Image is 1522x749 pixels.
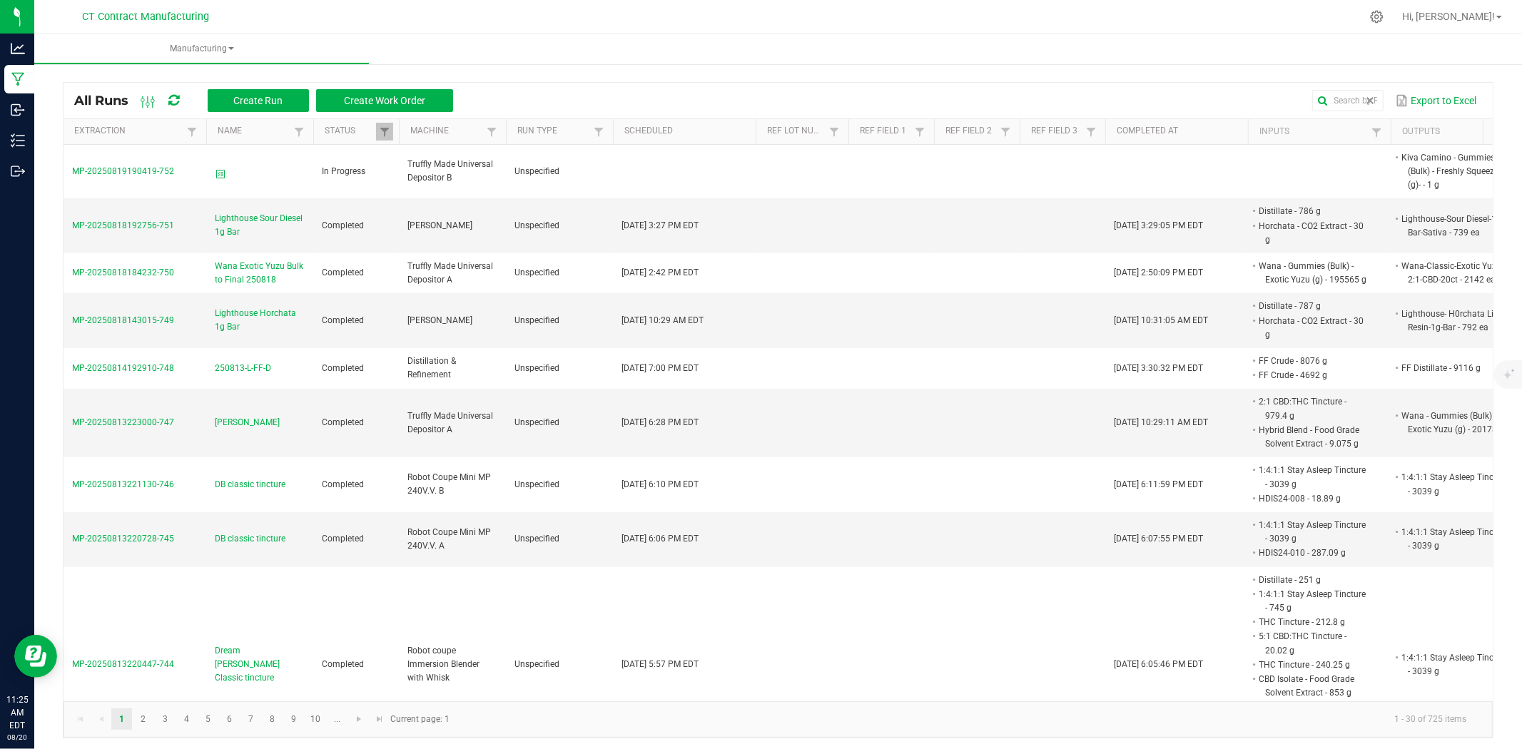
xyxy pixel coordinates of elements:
li: 1:4:1:1 Stay Asleep Tincture - 745 g [1257,587,1369,615]
span: Create Work Order [344,95,425,106]
span: In Progress [322,166,365,176]
span: MP-20250818192756-751 [72,220,174,230]
a: Filter [183,123,201,141]
span: MP-20250813220447-744 [72,659,174,669]
li: HDIS24-008 - 18.89 g [1257,491,1369,506]
a: Completed AtSortable [1117,126,1242,137]
li: HDIS24-010 - 287.09 g [1257,546,1369,560]
div: Manage settings [1368,10,1386,24]
span: MP-20250818143015-749 [72,315,174,325]
input: Search by Run Name, Extraction, Machine, or Lot Number [1312,90,1384,111]
a: Page 3 [155,708,176,730]
a: ScheduledSortable [624,126,750,137]
a: Page 10 [305,708,326,730]
span: Unspecified [514,417,559,427]
li: FF Crude - 8076 g [1257,354,1369,368]
span: Lighthouse Sour Diesel 1g Bar [215,212,305,239]
span: [DATE] 3:29:05 PM EDT [1114,220,1203,230]
a: Manufacturing [34,34,369,64]
span: Lighthouse Horchata 1g Bar [215,307,305,334]
span: Unspecified [514,479,559,489]
span: DB classic tincture [215,478,285,491]
a: Page 5 [198,708,218,730]
div: All Runs [74,88,464,113]
span: Dream [PERSON_NAME] Classic tincture [215,644,305,686]
span: Robot Coupe Mini MP 240V.V. A [407,527,491,551]
span: [DATE] 6:05:46 PM EDT [1114,659,1203,669]
li: Kiva Camino - Gummies (Bulk) - Freshly Squeezed (g)- - 1 g [1399,151,1512,193]
button: Export to Excel [1392,88,1481,113]
span: Unspecified [514,267,559,277]
li: 2:1 CBD:THC Tincture - 979.4 g [1257,394,1369,422]
a: Page 8 [262,708,283,730]
span: [DATE] 10:31:05 AM EDT [1114,315,1208,325]
a: Filter [826,123,843,141]
a: NameSortable [218,126,290,137]
span: DB classic tincture [215,532,285,546]
a: Filter [483,123,500,141]
th: Inputs [1248,119,1391,145]
inline-svg: Analytics [11,41,25,56]
a: Page 6 [219,708,240,730]
a: StatusSortable [325,126,375,137]
a: Ref Field 2Sortable [945,126,996,137]
button: Create Work Order [316,89,453,112]
li: Distillate - 251 g [1257,573,1369,587]
li: Wana - Gummies (Bulk) - Exotic Yuzu (g) - 195565 g [1257,259,1369,287]
a: Filter [1082,123,1100,141]
span: [DATE] 6:10 PM EDT [622,479,699,489]
span: Truffly Made Universal Depositor B [407,159,493,183]
span: MP-20250813220728-745 [72,534,174,544]
span: Unspecified [514,363,559,373]
a: Filter [911,123,928,141]
span: [DATE] 6:28 PM EDT [622,417,699,427]
span: MP-20250814192910-748 [72,363,174,373]
a: Filter [590,123,607,141]
span: Unspecified [514,220,559,230]
span: Completed [322,479,364,489]
a: Ref Lot NumberSortable [767,126,825,137]
span: Completed [322,417,364,427]
a: Page 2 [133,708,153,730]
li: 1:4:1:1 Stay Asleep Tincture - 3039 g [1399,651,1512,678]
iframe: Resource center [14,635,57,678]
span: clear [1365,95,1376,106]
span: MP-20250818184232-750 [72,267,174,277]
li: Distillate - 787 g [1257,299,1369,313]
li: Horchata - CO2 Extract - 30 g [1257,219,1369,247]
span: Create Run [233,95,283,106]
span: [DATE] 3:27 PM EDT [622,220,699,230]
span: Completed [322,220,364,230]
button: Create Run [208,89,309,112]
span: [DATE] 2:50:09 PM EDT [1114,267,1203,277]
a: Ref Field 3Sortable [1031,126,1082,137]
a: Page 1 [111,708,132,730]
kendo-pager: Current page: 1 [64,701,1493,738]
span: 250813-L-FF-D [215,362,271,375]
span: Robot Coupe Mini MP 240V.V. B [407,472,491,496]
span: MP-20250813221130-746 [72,479,174,489]
a: Page 11 [327,708,347,730]
li: Distillate - 786 g [1257,204,1369,218]
span: Completed [322,267,364,277]
span: Go to the next page [353,713,365,725]
li: Wana-Classic-Exotic Yuzu-2:1-CBD-20ct - 2142 ea [1399,259,1512,287]
span: Hi, [PERSON_NAME]! [1402,11,1495,22]
inline-svg: Inbound [11,103,25,117]
li: THC Tincture - 240.25 g [1257,658,1369,672]
li: 1:4:1:1 Stay Asleep Tincture - 3039 g [1399,525,1512,553]
a: ExtractionSortable [74,126,183,137]
a: Page 7 [240,708,261,730]
li: Horchata - CO2 Extract - 30 g [1257,314,1369,342]
li: 5:1 CBD:THC Tincture - 20.02 g [1257,629,1369,657]
li: CBG Isolate - Food Grade Solvent Extract - 215 g [1257,700,1369,728]
span: Wana Exotic Yuzu Bulk to Final 250818 [215,260,305,287]
span: Robot coupe Immersion Blender with Whisk [407,646,480,683]
span: [PERSON_NAME] [215,416,280,429]
span: Truffly Made Universal Depositor A [407,261,493,285]
li: Lighthouse- H0rchata Live Resin-1g-Bar - 792 ea [1399,307,1512,335]
p: 08/20 [6,732,28,743]
li: 1:4:1:1 Stay Asleep Tincture - 3039 g [1399,470,1512,498]
a: Ref Field 1Sortable [860,126,910,137]
a: Filter [1368,123,1385,141]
